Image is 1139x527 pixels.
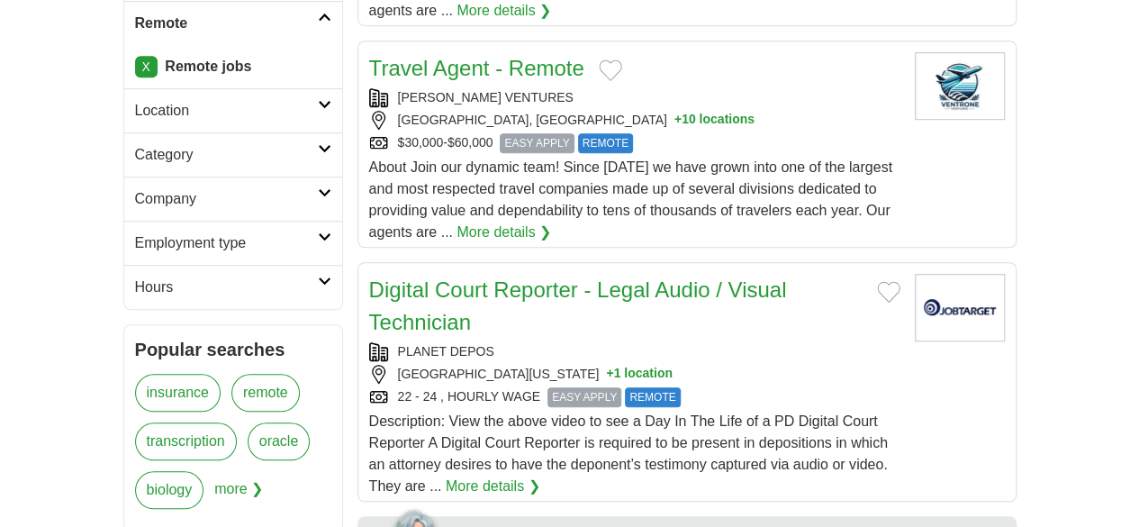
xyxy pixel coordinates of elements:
[606,365,613,384] span: +
[124,221,342,265] a: Employment type
[915,52,1005,120] img: Company logo
[124,1,342,45] a: Remote
[135,336,331,363] h2: Popular searches
[674,111,755,130] button: +10 locations
[369,159,892,240] span: About Join our dynamic team! Since [DATE] we have grown into one of the largest and most respecte...
[135,374,221,412] a: insurance
[606,365,673,384] button: +1 location
[578,133,633,153] span: REMOTE
[625,387,680,407] span: REMOTE
[369,413,888,494] span: Description: View the above video to see a Day In The Life of a PD Digital Court Reporter A Digit...
[369,56,584,80] a: Travel Agent - Remote
[165,59,251,74] strong: Remote jobs
[124,265,342,309] a: Hours
[124,132,342,177] a: Category
[135,13,318,34] h2: Remote
[877,281,900,303] button: Add to favorite jobs
[124,177,342,221] a: Company
[369,387,900,407] div: 22 - 24 , HOURLY WAGE
[135,56,158,77] a: X
[135,144,318,166] h2: Category
[248,423,311,460] a: oracle
[599,59,622,81] button: Add to favorite jobs
[446,476,540,497] a: More details ❯
[369,133,900,153] div: $30,000-$60,000
[369,277,787,334] a: Digital Court Reporter - Legal Audio / Visual Technician
[674,111,682,130] span: +
[915,274,1005,341] img: Company logo
[214,471,263,520] span: more ❯
[547,387,621,407] span: EASY APPLY
[369,342,900,361] div: PLANET DEPOS
[369,111,900,130] div: [GEOGRAPHIC_DATA], [GEOGRAPHIC_DATA]
[135,277,318,298] h2: Hours
[457,222,551,243] a: More details ❯
[369,365,900,384] div: [GEOGRAPHIC_DATA][US_STATE]
[500,133,574,153] span: EASY APPLY
[135,423,237,460] a: transcription
[135,232,318,254] h2: Employment type
[124,88,342,132] a: Location
[135,188,318,210] h2: Company
[231,374,300,412] a: remote
[135,471,204,509] a: biology
[135,100,318,122] h2: Location
[369,88,900,107] div: [PERSON_NAME] VENTURES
